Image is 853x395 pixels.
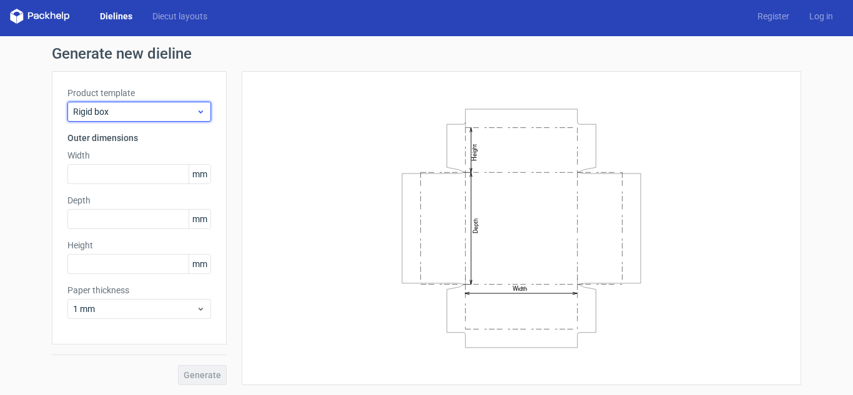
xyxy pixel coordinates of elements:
span: Rigid box [73,105,196,118]
span: 1 mm [73,303,196,315]
text: Height [471,144,478,160]
span: mm [189,255,210,273]
span: mm [189,165,210,183]
h1: Generate new dieline [52,46,801,61]
span: mm [189,210,210,228]
label: Depth [67,194,211,207]
a: Log in [799,10,843,22]
a: Dielines [90,10,142,22]
text: Depth [472,218,479,233]
a: Diecut layouts [142,10,217,22]
label: Width [67,149,211,162]
h3: Outer dimensions [67,132,211,144]
a: Register [747,10,799,22]
label: Paper thickness [67,284,211,296]
label: Product template [67,87,211,99]
label: Height [67,239,211,251]
text: Width [513,285,527,292]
